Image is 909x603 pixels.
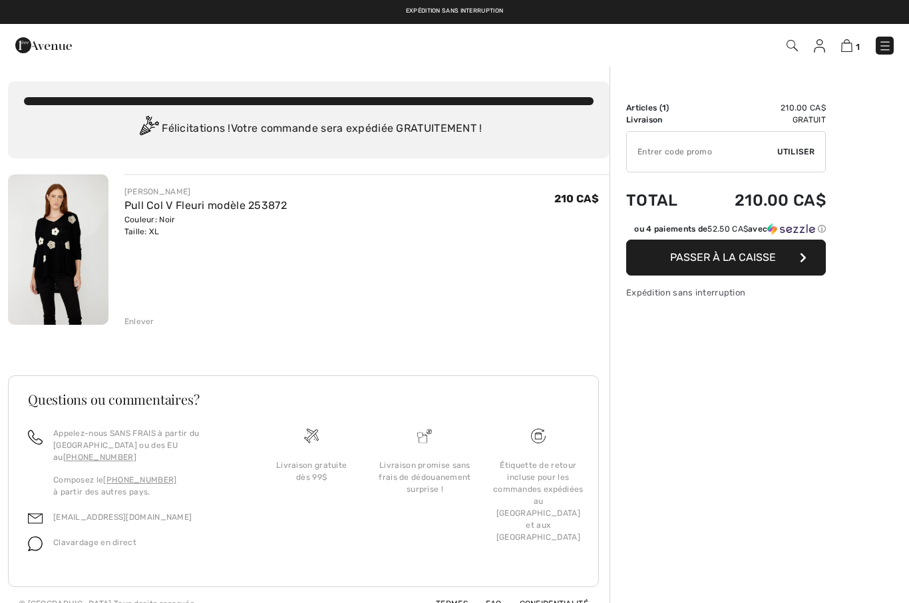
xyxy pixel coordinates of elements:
[787,40,798,51] img: Recherche
[63,453,136,462] a: [PHONE_NUMBER]
[28,511,43,526] img: email
[53,538,136,547] span: Clavardage en direct
[24,116,594,142] div: Félicitations ! Votre commande sera expédiée GRATUITEMENT !
[878,39,892,53] img: Menu
[379,459,470,495] div: Livraison promise sans frais de dédouanement surprise !
[627,132,777,172] input: Code promo
[662,103,666,112] span: 1
[53,512,192,522] a: [EMAIL_ADDRESS][DOMAIN_NAME]
[8,174,108,325] img: Pull Col V Fleuri modèle 253872
[634,223,826,235] div: ou 4 paiements de avec
[856,42,860,52] span: 1
[626,178,698,223] td: Total
[15,32,72,59] img: 1ère Avenue
[626,102,698,114] td: Articles ( )
[124,214,287,238] div: Couleur: Noir Taille: XL
[28,536,43,551] img: chat
[53,427,239,463] p: Appelez-nous SANS FRAIS à partir du [GEOGRAPHIC_DATA] ou des EU au
[28,393,579,406] h3: Questions ou commentaires?
[124,315,154,327] div: Enlever
[814,39,825,53] img: Mes infos
[670,251,776,264] span: Passer à la caisse
[777,146,815,158] span: Utiliser
[698,178,826,223] td: 210.00 CA$
[767,223,815,235] img: Sezzle
[698,114,826,126] td: Gratuit
[531,429,546,443] img: Livraison gratuite dès 99$
[304,429,319,443] img: Livraison gratuite dès 99$
[103,475,176,485] a: [PHONE_NUMBER]
[626,240,826,276] button: Passer à la caisse
[626,286,826,299] div: Expédition sans interruption
[626,114,698,126] td: Livraison
[707,224,748,234] span: 52.50 CA$
[841,37,860,53] a: 1
[28,430,43,445] img: call
[492,459,584,543] div: Étiquette de retour incluse pour les commandes expédiées au [GEOGRAPHIC_DATA] et aux [GEOGRAPHIC_...
[626,223,826,240] div: ou 4 paiements de52.50 CA$avecSezzle Cliquez pour en savoir plus sur Sezzle
[841,39,852,52] img: Panier d'achat
[15,38,72,51] a: 1ère Avenue
[417,429,432,443] img: Livraison promise sans frais de dédouanement surprise&nbsp;!
[554,192,599,205] span: 210 CA$
[124,199,287,212] a: Pull Col V Fleuri modèle 253872
[53,474,239,498] p: Composez le à partir des autres pays.
[266,459,357,483] div: Livraison gratuite dès 99$
[135,116,162,142] img: Congratulation2.svg
[698,102,826,114] td: 210.00 CA$
[124,186,287,198] div: [PERSON_NAME]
